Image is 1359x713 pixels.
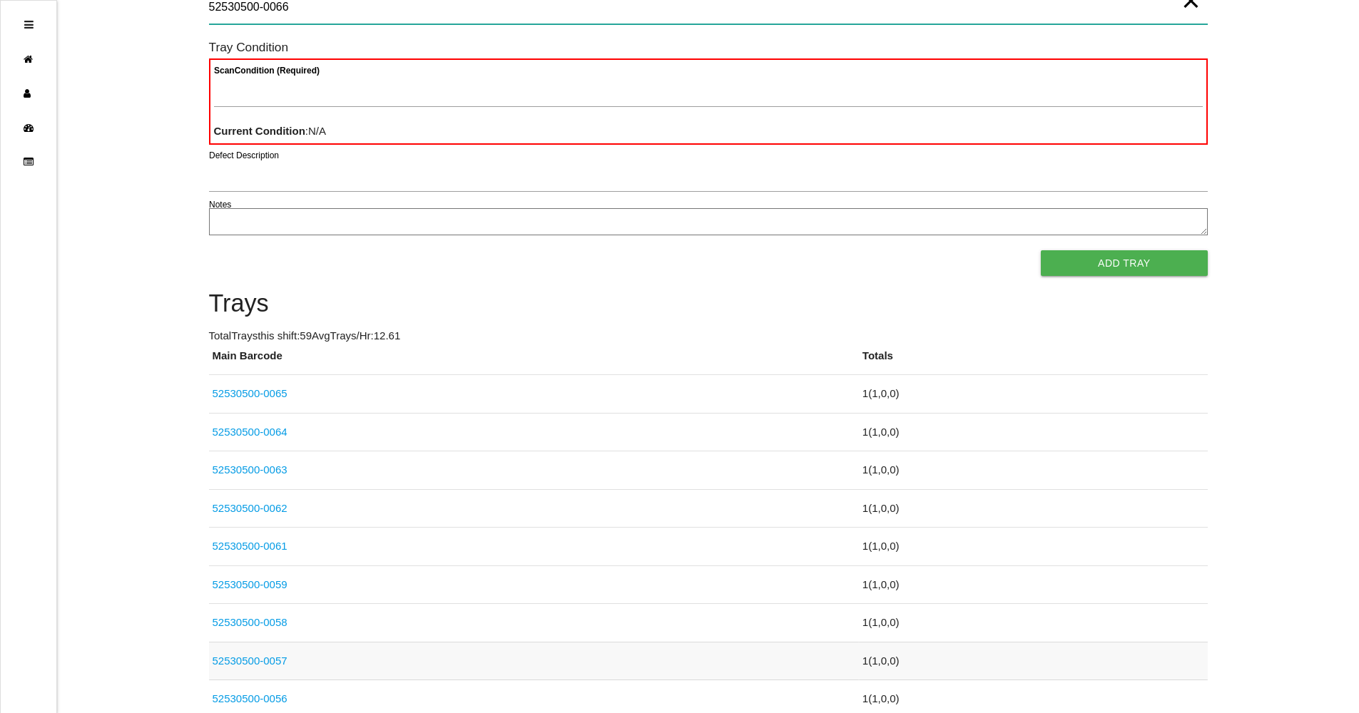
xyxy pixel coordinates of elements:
[859,451,1208,490] td: 1 ( 1 , 0 , 0 )
[209,348,859,375] th: Main Barcode
[213,692,287,704] a: 52530500-0056
[213,387,287,399] a: 52530500-0065
[209,41,1208,54] h6: Tray Condition
[213,426,287,438] a: 52530500-0064
[859,528,1208,566] td: 1 ( 1 , 0 , 0 )
[214,125,305,137] b: Current Condition
[859,565,1208,604] td: 1 ( 1 , 0 , 0 )
[859,489,1208,528] td: 1 ( 1 , 0 , 0 )
[859,375,1208,414] td: 1 ( 1 , 0 , 0 )
[1041,250,1207,276] button: Add Tray
[209,328,1208,344] p: Total Trays this shift: 59 Avg Trays /Hr: 12.61
[209,290,1208,317] h4: Trays
[859,642,1208,680] td: 1 ( 1 , 0 , 0 )
[213,540,287,552] a: 52530500-0061
[859,348,1208,375] th: Totals
[859,413,1208,451] td: 1 ( 1 , 0 , 0 )
[24,8,34,42] div: Open
[209,149,279,162] label: Defect Description
[213,655,287,667] a: 52530500-0057
[209,198,231,211] label: Notes
[859,604,1208,642] td: 1 ( 1 , 0 , 0 )
[214,66,320,76] b: Scan Condition (Required)
[213,578,287,590] a: 52530500-0059
[214,125,327,137] span: : N/A
[213,463,287,476] a: 52530500-0063
[213,616,287,628] a: 52530500-0058
[213,502,287,514] a: 52530500-0062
